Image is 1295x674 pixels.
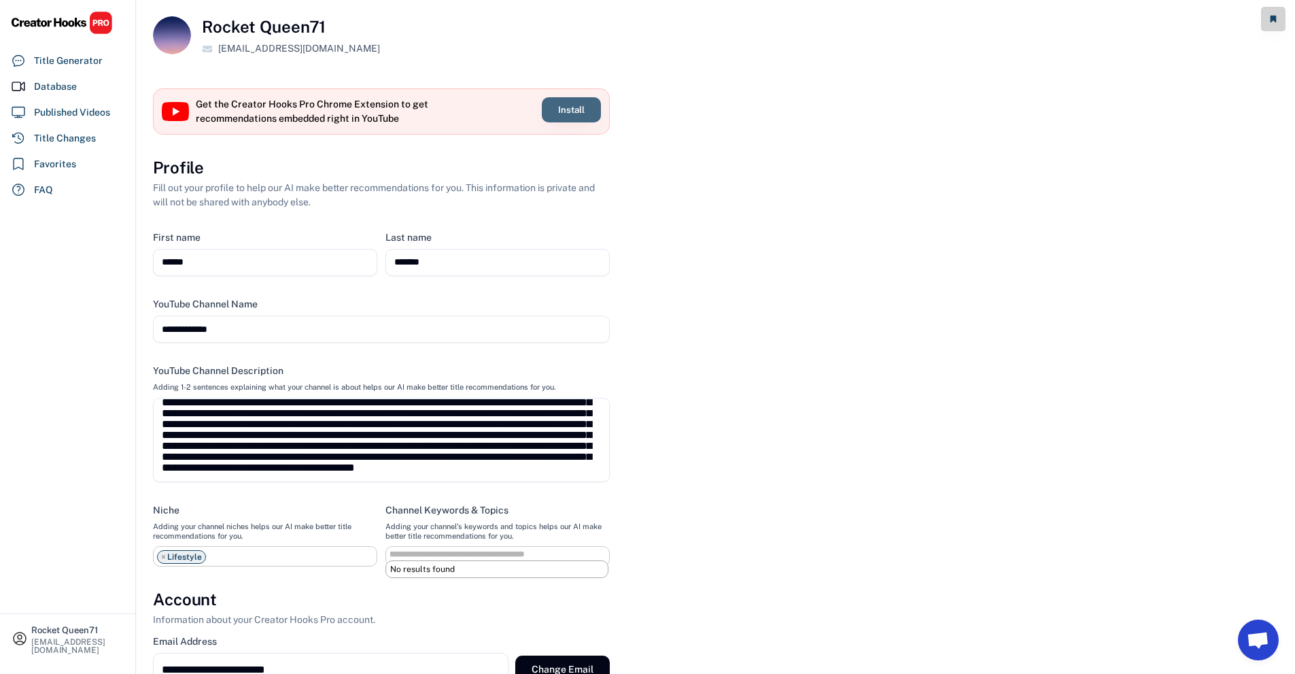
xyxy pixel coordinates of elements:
[34,131,96,146] div: Title Changes
[153,16,191,54] img: pexels-photo-3970396.jpeg
[11,11,113,35] img: CHPRO%20Logo.svg
[31,626,124,635] div: Rocket Queen71
[385,522,610,541] div: Adding your channel's keywords and topics helps our AI make better title recommendations for you.
[153,635,217,647] div: Email Address
[153,504,179,516] div: Niche
[542,97,601,122] button: Install
[34,157,76,171] div: Favorites
[153,231,201,243] div: First name
[153,181,610,209] div: Fill out your profile to help our AI make better recommendations for you. This information is pri...
[34,80,77,94] div: Database
[153,382,555,392] div: Adding 1-2 sentences explaining what your channel is about helps our AI make better title recomme...
[153,522,377,541] div: Adding your channel niches helps our AI make better title recommendations for you.
[153,298,258,310] div: YouTube Channel Name
[386,561,608,577] li: No results found
[153,156,204,180] h3: Profile
[162,102,189,121] img: YouTube%20full-color%20icon%202017.svg
[153,365,283,377] div: YouTube Channel Description
[157,550,206,564] li: Lifestyle
[385,231,432,243] div: Last name
[202,16,326,37] h4: Rocket Queen71
[34,54,103,68] div: Title Generator
[1238,620,1279,660] a: Open chat
[161,553,166,561] span: ×
[385,504,508,516] div: Channel Keywords & Topics
[218,41,380,56] div: [EMAIL_ADDRESS][DOMAIN_NAME]
[196,97,434,126] div: Get the Creator Hooks Pro Chrome Extension to get recommendations embedded right in YouTube
[31,638,124,654] div: [EMAIL_ADDRESS][DOMAIN_NAME]
[34,105,110,120] div: Published Videos
[34,183,53,197] div: FAQ
[153,613,375,627] div: Information about your Creator Hooks Pro account.
[153,588,217,611] h3: Account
